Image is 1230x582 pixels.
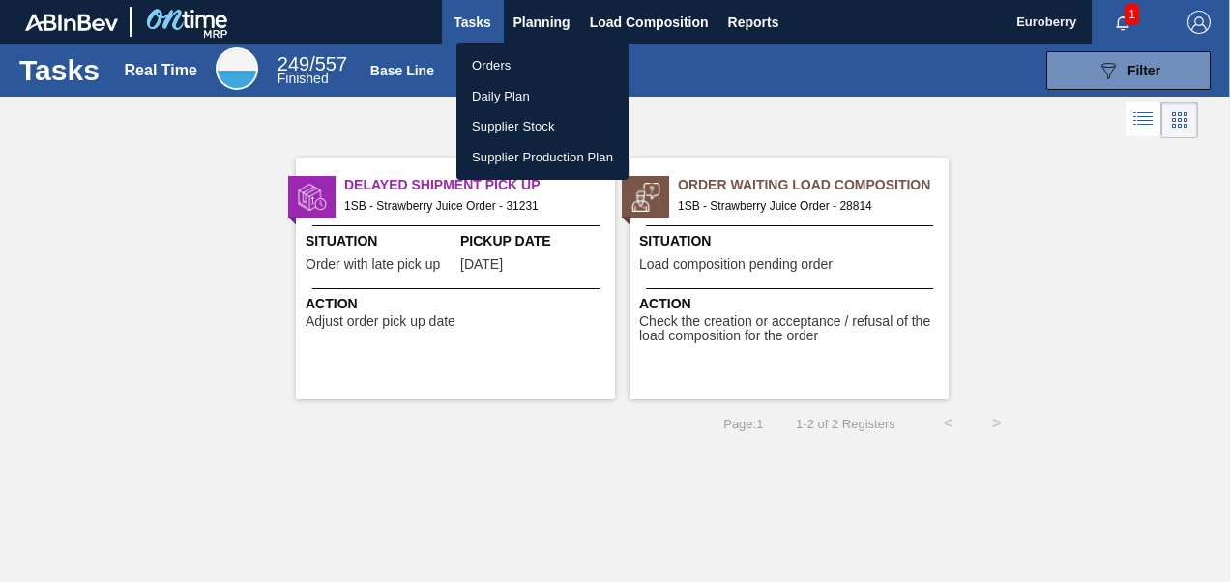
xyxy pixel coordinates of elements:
a: Supplier Stock [456,111,629,142]
a: Orders [456,50,629,81]
a: Supplier Production Plan [456,142,629,173]
a: Daily Plan [456,81,629,112]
